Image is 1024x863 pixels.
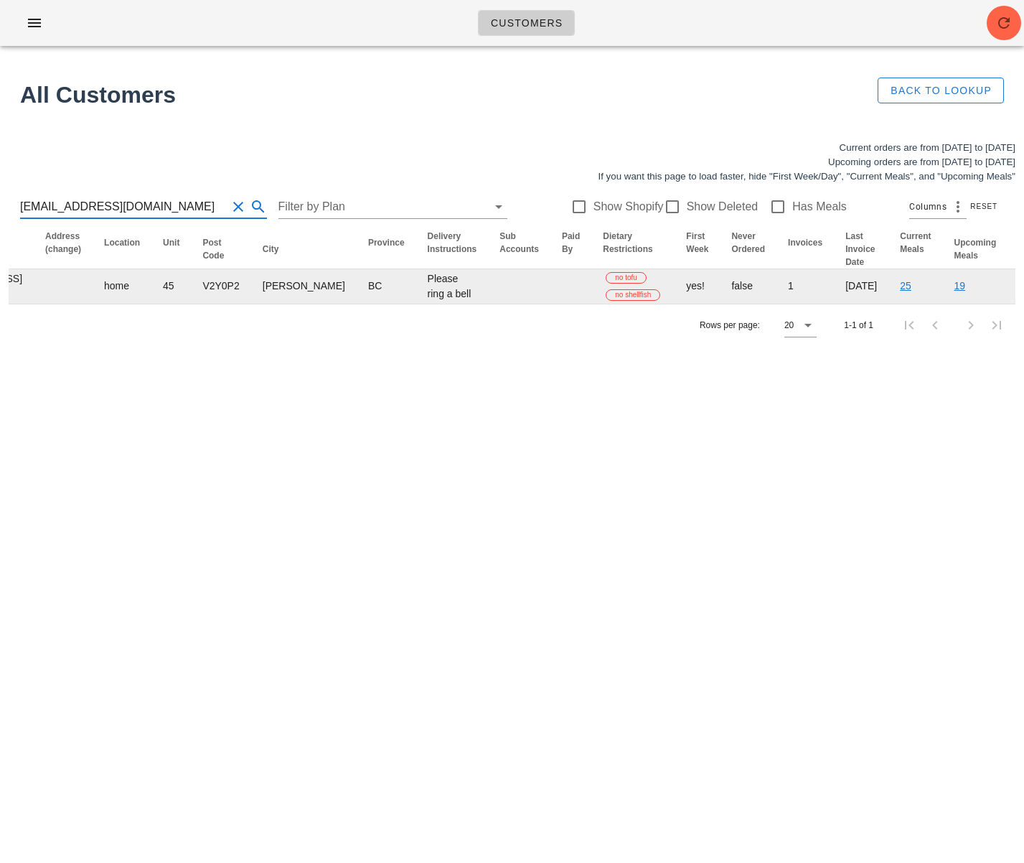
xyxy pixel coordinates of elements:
span: Reset [969,202,997,210]
td: home [93,269,151,304]
th: Paid By: Not sorted. Activate to sort ascending. [550,230,591,269]
span: Unit [163,238,179,248]
span: City [263,244,279,254]
span: Upcoming Meals [954,238,997,261]
span: Dietary Restrictions [603,231,652,254]
th: Last Invoice Date: Not sorted. Activate to sort ascending. [834,230,888,269]
th: Never Ordered: Not sorted. Activate to sort ascending. [720,230,776,269]
div: Columns [909,195,967,218]
button: Clear Search for customer [230,198,247,215]
th: Sub Accounts: Not sorted. Activate to sort ascending. [488,230,550,269]
td: BC [357,269,416,304]
span: Delivery Instructions [428,231,477,254]
span: Invoices [788,238,822,248]
span: First Week [686,231,708,254]
th: Post Code: Not sorted. Activate to sort ascending. [191,230,250,269]
div: Rows per page: [700,304,817,346]
span: Back to Lookup [890,85,992,96]
span: Address (change) [45,231,81,254]
button: Reset [967,200,1004,214]
label: Has Meals [792,200,847,214]
span: Last Invoice Date [845,231,875,267]
td: false [720,269,776,304]
th: Delivery Instructions: Not sorted. Activate to sort ascending. [416,230,489,269]
label: Show Deleted [687,200,758,214]
th: First Week: Not sorted. Activate to sort ascending. [675,230,720,269]
a: 25 [900,280,911,291]
td: [PERSON_NAME] [251,269,357,304]
span: Location [104,238,140,248]
span: Post Code [202,238,224,261]
td: 45 [151,269,191,304]
td: V2Y0P2 [191,269,250,304]
h1: All Customers [20,78,837,112]
th: Unit: Not sorted. Activate to sort ascending. [151,230,191,269]
span: Paid By [562,231,580,254]
span: Sub Accounts [499,231,539,254]
div: 1-1 of 1 [844,319,873,332]
th: Dietary Restrictions: Not sorted. Activate to sort ascending. [591,230,675,269]
div: 20Rows per page: [784,314,817,337]
a: Customers [478,10,576,36]
th: Province: Not sorted. Activate to sort ascending. [357,230,416,269]
span: Customers [490,17,563,29]
th: Address (change): Not sorted. Activate to sort ascending. [34,230,93,269]
label: Show Shopify [593,200,664,214]
span: no tofu [615,273,637,283]
th: City: Not sorted. Activate to sort ascending. [251,230,357,269]
td: Please ring a bell [416,269,489,304]
span: Columns [909,200,947,214]
th: Invoices: Not sorted. Activate to sort ascending. [776,230,834,269]
td: 1 [776,269,834,304]
span: Province [368,238,405,248]
div: Filter by Plan [278,195,508,218]
th: Location: Not sorted. Activate to sort ascending. [93,230,151,269]
div: 20 [784,319,794,332]
th: Current Meals: Not sorted. Activate to sort ascending. [888,230,942,269]
td: [DATE] [834,269,888,304]
button: Back to Lookup [878,78,1004,103]
span: Current Meals [900,231,931,254]
span: Never Ordered [731,231,765,254]
td: yes! [675,269,720,304]
a: 19 [954,280,966,291]
th: Upcoming Meals: Not sorted. Activate to sort ascending. [943,230,1008,269]
span: no shellfish [615,290,651,300]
